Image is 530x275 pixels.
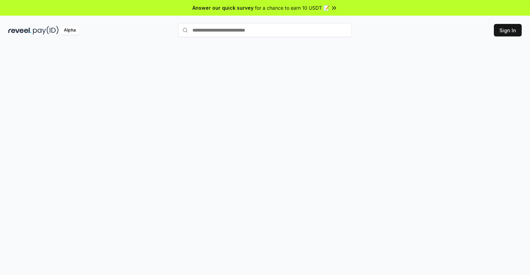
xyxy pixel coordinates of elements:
[33,26,59,35] img: pay_id
[494,24,522,36] button: Sign In
[192,4,254,11] span: Answer our quick survey
[60,26,80,35] div: Alpha
[8,26,32,35] img: reveel_dark
[255,4,329,11] span: for a chance to earn 10 USDT 📝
